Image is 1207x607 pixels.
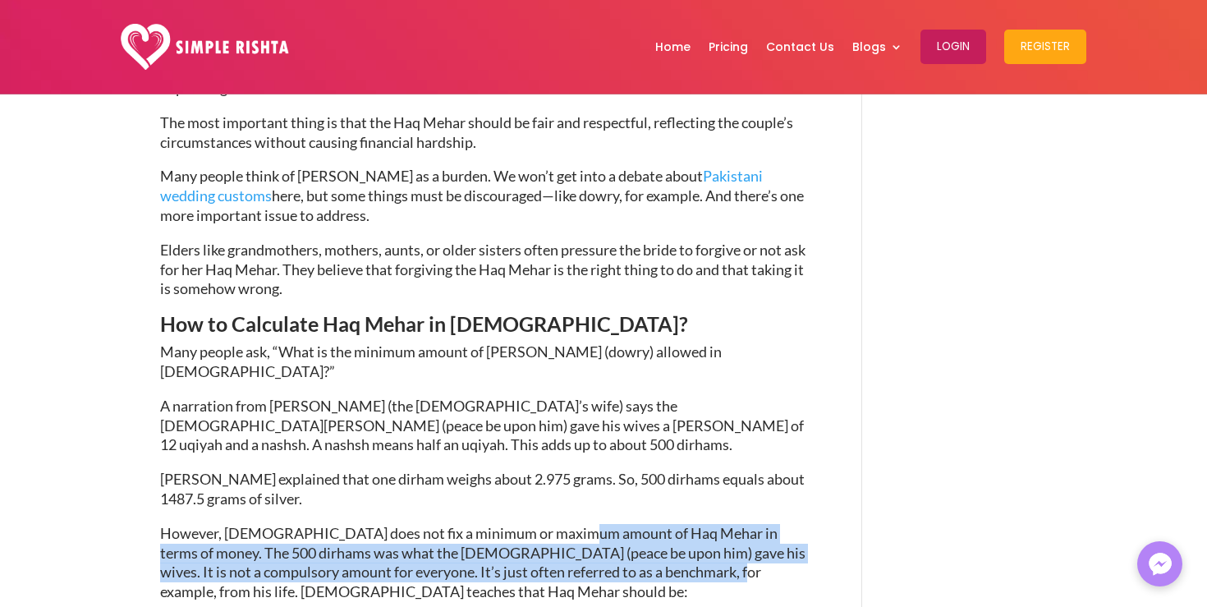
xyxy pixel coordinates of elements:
span: Many people think of [PERSON_NAME] as a burden. We won’t get into a debate about [160,167,703,185]
a: Blogs [852,4,902,90]
a: Home [655,4,691,90]
button: Register [1004,30,1086,64]
a: Register [1004,4,1086,90]
span: Many people ask, “What is the minimum amount of [PERSON_NAME] (dowry) allowed in [DEMOGRAPHIC_DAT... [160,343,722,380]
a: Pakistani wedding customs [160,167,763,205]
span: The most important thing is that the Haq Mehar should be fair and respectful, reflecting the coup... [160,113,793,151]
a: Pricing [709,4,748,90]
button: Login [920,30,986,64]
span: A narration from [PERSON_NAME] (the [DEMOGRAPHIC_DATA]’s wife) says the [DEMOGRAPHIC_DATA][PERSON... [160,397,804,454]
span: However, [DEMOGRAPHIC_DATA] does not fix a minimum or maximum amount of Haq Mehar in terms of mon... [160,524,805,600]
span: Elders like grandmothers, mothers, aunts, or older sisters often pressure the bride to forgive or... [160,241,805,298]
span: [PERSON_NAME] explained that one dirham weighs about 2.975 grams. So, 500 dirhams equals about 14... [160,470,805,508]
img: Messenger [1144,548,1177,581]
a: Login [920,4,986,90]
span: How to Calculate Haq Mehar in [DEMOGRAPHIC_DATA]? [160,311,688,336]
span: here, but some things must be discouraged—like dowry, for example. And there’s one more important... [160,186,804,224]
a: Contact Us [766,4,834,90]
